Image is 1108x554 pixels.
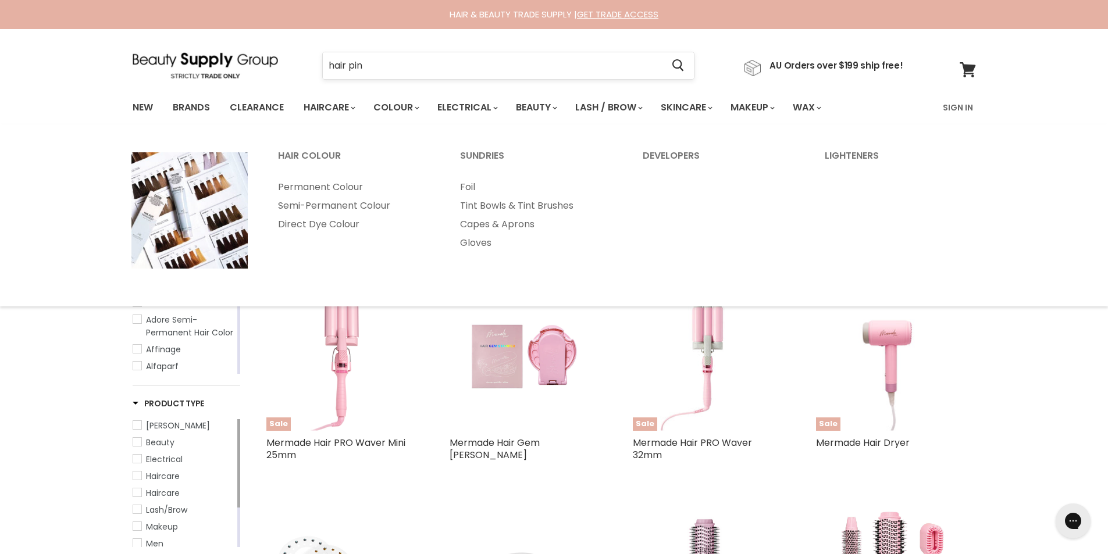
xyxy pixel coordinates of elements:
a: Mermade Hair PRO Waver Mini 25mmSale [266,283,415,431]
a: Capes & Aprons [446,215,626,234]
ul: Main menu [263,178,444,234]
a: Developers [628,146,808,176]
a: Lash / Brow [567,95,650,120]
a: Adore Semi-Permanent Hair Color [133,313,235,339]
a: Beauty [507,95,564,120]
a: New [124,95,162,120]
iframe: Gorgias live chat messenger [1050,499,1096,542]
span: Sale [816,417,840,431]
a: Lash/Brow [133,503,235,516]
a: Mermade Hair PRO Waver 32mmSale [633,283,781,431]
span: Makeup [146,521,178,532]
span: Lash/Brow [146,504,187,516]
span: Electrical [146,453,183,465]
nav: Main [118,91,991,124]
a: Brands [164,95,219,120]
a: Clearance [221,95,293,120]
ul: Main menu [124,91,883,124]
a: Men [133,537,235,550]
span: Alfaparf [146,360,179,372]
a: Lighteners [810,146,991,176]
span: Men [146,538,163,549]
a: Makeup [133,520,235,533]
span: Sale [266,417,291,431]
a: Beauty [133,436,235,449]
img: Mermade Hair Dryer [840,283,939,431]
a: Semi-Permanent Colour [263,196,444,215]
a: Colour [365,95,426,120]
span: Haircare [146,470,180,482]
a: Haircare [295,95,362,120]
a: Electrical [429,95,505,120]
input: Search [323,52,663,79]
a: Mermade Hair PRO Waver 32mm [633,436,752,462]
button: Search [663,52,694,79]
a: Electrical [133,453,235,466]
a: Sundries [446,146,626,176]
a: Barber [133,419,235,432]
h3: Product Type [133,398,205,409]
a: Haircare [133,470,235,482]
a: Hair Colour [263,146,444,176]
a: Tint Bowls & Tint Brushes [446,196,626,215]
span: 999 [146,297,162,309]
a: Makeup [722,95,782,120]
a: Alfaparf [133,360,235,373]
a: Skincare [652,95,719,120]
a: Wax [784,95,828,120]
a: Mermade Hair PRO Waver Mini 25mm [266,436,405,462]
span: Haircare [146,487,180,499]
a: Haircare [133,487,235,499]
span: Affinage [146,344,181,355]
a: Mermade Hair DryerSale [816,283,964,431]
a: Mermade Hair Gem [PERSON_NAME] [450,436,540,462]
a: Direct Dye Colour [263,215,444,234]
span: Sale [633,417,657,431]
span: [PERSON_NAME] [146,420,210,431]
div: HAIR & BEAUTY TRADE SUPPLY | [118,9,991,20]
form: Product [322,52,694,80]
a: Foil [446,178,626,196]
span: Adore Semi-Permanent Hair Color [146,314,233,338]
ul: Main menu [446,178,626,252]
a: Mermade Hair Dryer [816,436,910,449]
img: Mermade Hair PRO Waver 32mm [633,283,781,431]
img: Mermade Hair Gem Stamper [450,283,598,431]
span: Beauty [146,437,174,448]
a: Sign In [936,95,980,120]
a: Affinage [133,343,235,356]
a: GET TRADE ACCESS [577,8,658,20]
a: Permanent Colour [263,178,444,196]
img: Mermade Hair PRO Waver Mini 25mm [266,283,415,431]
a: Gloves [446,234,626,252]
